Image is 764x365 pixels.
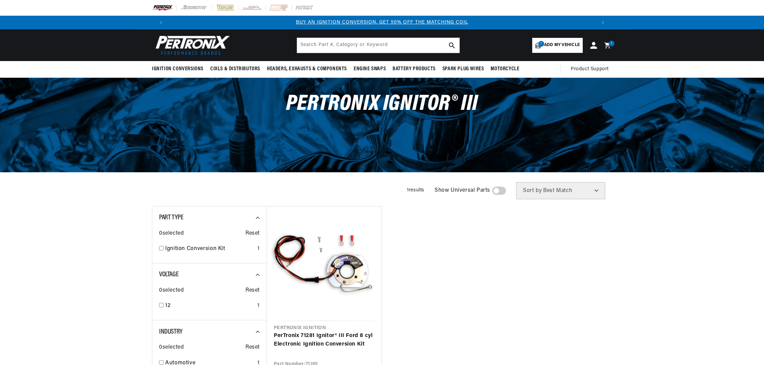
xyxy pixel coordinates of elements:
[532,38,583,53] a: 1Add my vehicle
[168,19,596,26] div: Announcement
[210,65,260,73] span: Coils & Distributors
[159,328,183,335] span: Industry
[245,229,260,238] span: Reset
[159,271,179,278] span: Voltage
[274,332,375,349] a: PerTronix 71281 Ignitor® III Ford 8 cyl Electronic Ignition Conversion Kit
[571,61,612,77] summary: Product Support
[611,41,612,46] span: 1
[407,188,424,193] span: 1 results
[523,188,542,193] span: Sort by
[491,65,519,73] span: Motorcycle
[207,61,264,77] summary: Coils & Distributors
[152,33,230,57] img: Pertronix
[596,16,610,29] button: Translation missing: en.sections.announcements.next_announcement
[267,65,347,73] span: Headers, Exhausts & Components
[152,61,207,77] summary: Ignition Conversions
[296,20,468,25] a: BUY AN IGNITION CONVERSION, GET 50% OFF THE MATCHING COIL
[286,93,478,115] span: PerTronix Ignitor® III
[135,16,629,29] slideshow-component: Translation missing: en.sections.announcements.announcement_bar
[264,61,350,77] summary: Headers, Exhausts & Components
[159,229,184,238] span: 0 selected
[245,343,260,352] span: Reset
[487,61,523,77] summary: Motorcycle
[354,65,386,73] span: Engine Swaps
[257,302,260,310] div: 1
[538,41,544,47] span: 1
[571,65,609,73] span: Product Support
[544,42,580,48] span: Add my vehicle
[165,245,255,253] a: Ignition Conversion Kit
[516,182,605,199] select: Sort by
[442,65,484,73] span: Spark Plug Wires
[159,343,184,352] span: 0 selected
[297,38,459,53] input: Search Part #, Category or Keyword
[154,16,168,29] button: Translation missing: en.sections.announcements.previous_announcement
[165,302,255,310] a: 12
[444,38,459,53] button: search button
[152,65,203,73] span: Ignition Conversions
[439,61,487,77] summary: Spark Plug Wires
[159,214,183,221] span: Part Type
[350,61,389,77] summary: Engine Swaps
[389,61,439,77] summary: Battery Products
[257,245,260,253] div: 1
[245,286,260,295] span: Reset
[159,286,184,295] span: 0 selected
[168,19,596,26] div: 1 of 3
[435,186,490,195] span: Show Universal Parts
[393,65,436,73] span: Battery Products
